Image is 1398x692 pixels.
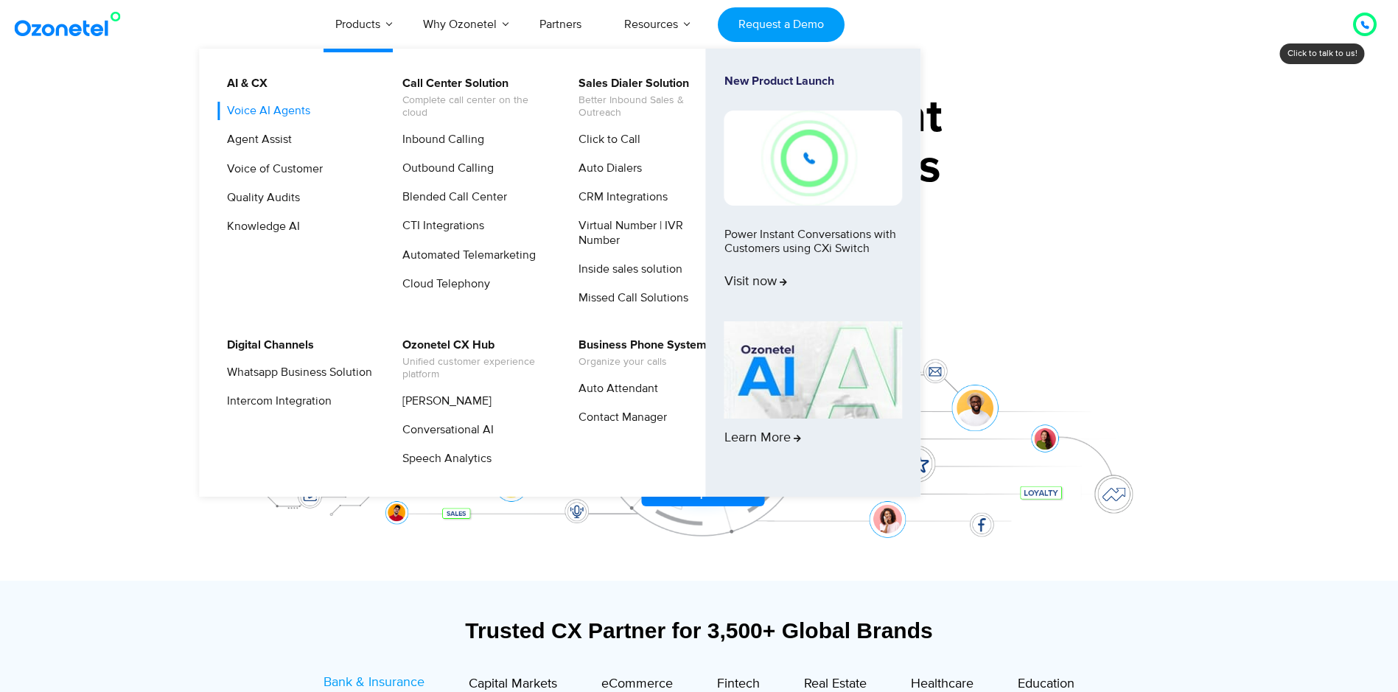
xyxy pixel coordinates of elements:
a: Missed Call Solutions [569,289,691,307]
a: Auto Dialers [569,159,644,178]
a: Business Phone SystemOrganize your calls [569,336,709,371]
a: Knowledge AI [217,217,302,236]
a: Sales Dialer SolutionBetter Inbound Sales & Outreach [569,74,726,122]
a: [PERSON_NAME] [393,392,494,410]
a: Learn More [724,321,903,472]
a: Conversational AI [393,421,496,439]
span: Healthcare [911,676,974,692]
a: CRM Integrations [569,188,670,206]
a: Voice of Customer [217,160,325,178]
a: Click to Call [569,130,643,149]
a: Speech Analytics [393,450,494,468]
span: Education [1018,676,1074,692]
a: Automated Telemarketing [393,246,538,265]
span: Capital Markets [469,676,557,692]
a: Intercom Integration [217,392,334,410]
a: Blended Call Center [393,188,509,206]
a: Voice AI Agents [217,102,312,120]
a: New Product LaunchPower Instant Conversations with Customers using CXi SwitchVisit now [724,74,903,315]
img: New-Project-17.png [724,111,903,205]
span: Unified customer experience platform [402,356,548,381]
span: eCommerce [601,676,673,692]
a: AI & CX [217,74,270,93]
a: Quality Audits [217,189,302,207]
span: Visit now [724,274,787,290]
a: Virtual Number | IVR Number [569,217,726,249]
a: CTI Integrations [393,217,486,235]
a: Ozonetel CX HubUnified customer experience platform [393,336,550,383]
a: Whatsapp Business Solution [217,363,374,382]
span: Learn More [724,430,801,447]
a: Outbound Calling [393,159,496,178]
span: Fintech [717,676,760,692]
span: Organize your calls [579,356,707,368]
div: Trusted CX Partner for 3,500+ Global Brands [246,618,1153,643]
a: Request a Demo [718,7,844,42]
span: Real Estate [804,676,867,692]
a: Inbound Calling [393,130,486,149]
a: Contact Manager [569,408,669,427]
a: Cloud Telephony [393,275,492,293]
a: Agent Assist [217,130,294,149]
a: Call Center SolutionComplete call center on the cloud [393,74,550,122]
span: Bank & Insurance [324,674,424,691]
img: AI [724,321,903,419]
span: Complete call center on the cloud [402,94,548,119]
a: Digital Channels [217,336,316,354]
a: Auto Attendant [569,380,660,398]
a: Inside sales solution [569,260,685,279]
span: Better Inbound Sales & Outreach [579,94,724,119]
